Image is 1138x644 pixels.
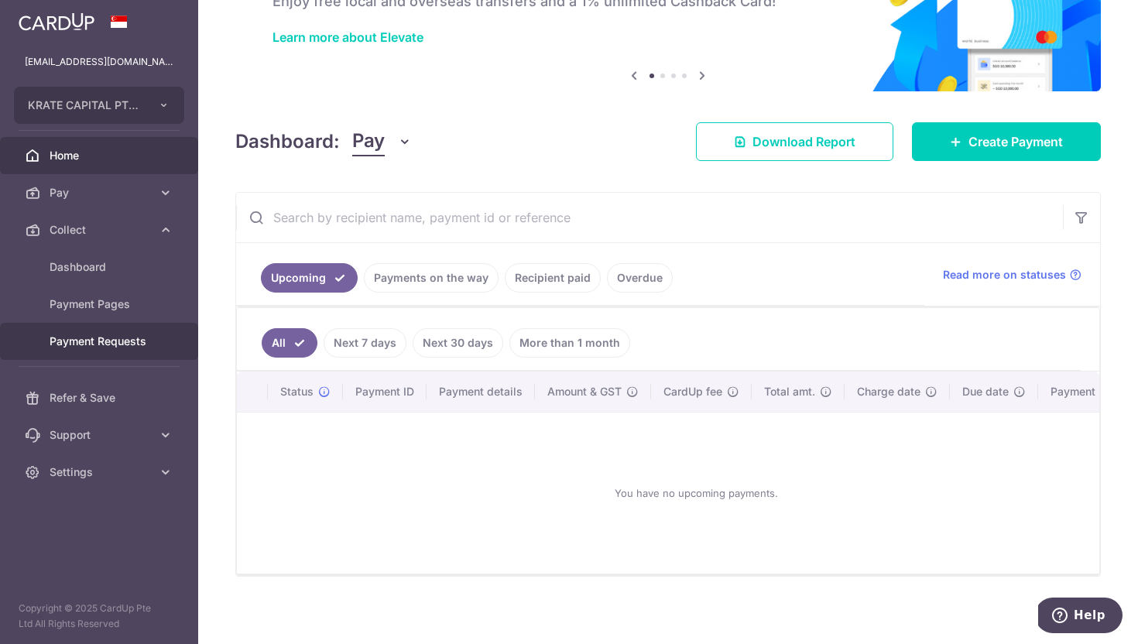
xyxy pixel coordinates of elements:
[607,263,673,293] a: Overdue
[255,425,1137,561] div: You have no upcoming payments.
[663,384,722,399] span: CardUp fee
[50,185,152,200] span: Pay
[943,267,1066,283] span: Read more on statuses
[19,12,94,31] img: CardUp
[235,128,340,156] h4: Dashboard:
[236,193,1063,242] input: Search by recipient name, payment id or reference
[364,263,499,293] a: Payments on the way
[50,259,152,275] span: Dashboard
[509,328,630,358] a: More than 1 month
[28,98,142,113] span: KRATE CAPITAL PTE. LTD.
[280,384,314,399] span: Status
[968,132,1063,151] span: Create Payment
[912,122,1101,161] a: Create Payment
[273,29,423,45] a: Learn more about Elevate
[50,427,152,443] span: Support
[50,390,152,406] span: Refer & Save
[262,328,317,358] a: All
[343,372,427,412] th: Payment ID
[352,127,412,156] button: Pay
[1038,598,1123,636] iframe: Opens a widget where you can find more information
[50,222,152,238] span: Collect
[857,384,920,399] span: Charge date
[752,132,855,151] span: Download Report
[25,54,173,70] p: [EMAIL_ADDRESS][DOMAIN_NAME]
[352,127,385,156] span: Pay
[943,267,1081,283] a: Read more on statuses
[324,328,406,358] a: Next 7 days
[696,122,893,161] a: Download Report
[505,263,601,293] a: Recipient paid
[962,384,1009,399] span: Due date
[764,384,815,399] span: Total amt.
[547,384,622,399] span: Amount & GST
[50,148,152,163] span: Home
[261,263,358,293] a: Upcoming
[50,296,152,312] span: Payment Pages
[413,328,503,358] a: Next 30 days
[50,334,152,349] span: Payment Requests
[14,87,184,124] button: KRATE CAPITAL PTE. LTD.
[427,372,535,412] th: Payment details
[50,464,152,480] span: Settings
